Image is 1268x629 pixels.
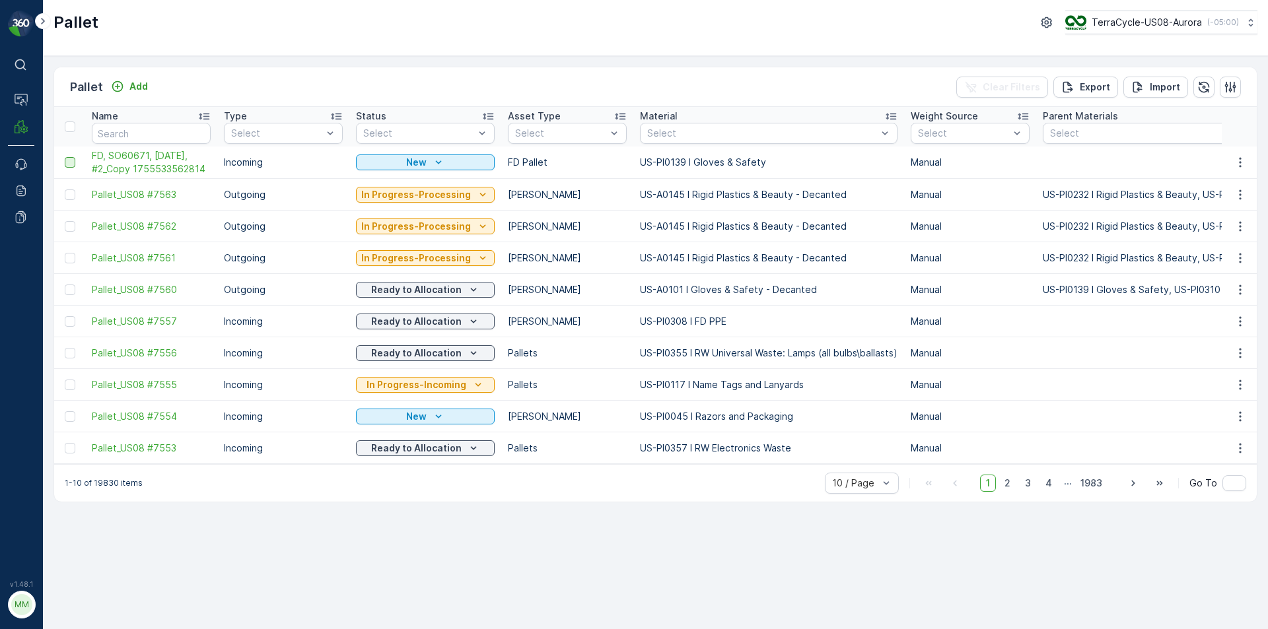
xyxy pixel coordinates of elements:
[361,220,471,233] p: In Progress-Processing
[356,187,495,203] button: In Progress-Processing
[633,369,904,401] td: US-PI0117 I Name Tags and Lanyards
[904,179,1036,211] td: Manual
[1189,477,1217,490] span: Go To
[633,242,904,274] td: US-A0145 I Rigid Plastics & Beauty - Decanted
[65,478,143,488] p: 1-10 of 19830 items
[217,274,349,306] td: Outgoing
[356,377,495,393] button: In Progress-Incoming
[904,274,1036,306] td: Manual
[1092,16,1202,29] p: TerraCycle-US08-Aurora
[217,179,349,211] td: Outgoing
[129,80,148,93] p: Add
[65,284,75,295] div: Toggle Row Selected
[633,179,904,211] td: US-A0145 I Rigid Plastics & Beauty - Decanted
[92,283,211,296] a: Pallet_US08 #7560
[904,242,1036,274] td: Manual
[363,127,474,140] p: Select
[508,110,561,123] p: Asset Type
[356,440,495,456] button: Ready to Allocation
[904,369,1036,401] td: Manual
[501,274,633,306] td: [PERSON_NAME]
[633,211,904,242] td: US-A0145 I Rigid Plastics & Beauty - Decanted
[980,475,996,492] span: 1
[501,369,633,401] td: Pallets
[1150,81,1180,94] p: Import
[65,411,75,422] div: Toggle Row Selected
[8,580,34,588] span: v 1.48.1
[356,154,495,170] button: New
[501,211,633,242] td: [PERSON_NAME]
[224,110,247,123] p: Type
[633,274,904,306] td: US-A0101 I Gloves & Safety - Decanted
[904,147,1036,179] td: Manual
[217,369,349,401] td: Incoming
[92,188,211,201] a: Pallet_US08 #7563
[92,315,211,328] span: Pallet_US08 #7557
[217,147,349,179] td: Incoming
[65,316,75,327] div: Toggle Row Selected
[92,123,211,144] input: Search
[501,432,633,464] td: Pallets
[217,306,349,337] td: Incoming
[904,401,1036,432] td: Manual
[367,378,466,391] p: In Progress-Incoming
[356,409,495,424] button: New
[217,242,349,274] td: Outgoing
[356,314,495,329] button: Ready to Allocation
[92,110,118,123] p: Name
[371,347,462,360] p: Ready to Allocation
[918,127,1009,140] p: Select
[53,12,98,33] p: Pallet
[983,81,1040,94] p: Clear Filters
[1065,15,1086,30] img: image_ci7OI47.png
[92,251,211,265] span: Pallet_US08 #7561
[1053,77,1118,98] button: Export
[356,110,386,123] p: Status
[92,442,211,455] a: Pallet_US08 #7553
[217,432,349,464] td: Incoming
[640,110,678,123] p: Material
[633,306,904,337] td: US-PI0308 I FD PPE
[633,432,904,464] td: US-PI0357 I RW Electronics Waste
[65,221,75,232] div: Toggle Row Selected
[92,347,211,360] a: Pallet_US08 #7556
[217,337,349,369] td: Incoming
[406,156,427,169] p: New
[515,127,606,140] p: Select
[904,432,1036,464] td: Manual
[231,127,322,140] p: Select
[1064,475,1072,492] p: ...
[904,337,1036,369] td: Manual
[65,380,75,390] div: Toggle Row Selected
[106,79,153,94] button: Add
[92,149,211,176] span: FD, SO60671, [DATE], #2_Copy 1755533562814
[1207,17,1239,28] p: ( -05:00 )
[70,78,103,96] p: Pallet
[904,211,1036,242] td: Manual
[356,282,495,298] button: Ready to Allocation
[217,401,349,432] td: Incoming
[92,220,211,233] a: Pallet_US08 #7562
[1043,110,1118,123] p: Parent Materials
[11,594,32,615] div: MM
[65,253,75,263] div: Toggle Row Selected
[1019,475,1037,492] span: 3
[501,147,633,179] td: FD Pallet
[633,401,904,432] td: US-PI0045 I Razors and Packaging
[1065,11,1257,34] button: TerraCycle-US08-Aurora(-05:00)
[1074,475,1108,492] span: 1983
[371,315,462,328] p: Ready to Allocation
[999,475,1016,492] span: 2
[356,345,495,361] button: Ready to Allocation
[501,401,633,432] td: [PERSON_NAME]
[501,306,633,337] td: [PERSON_NAME]
[501,179,633,211] td: [PERSON_NAME]
[217,211,349,242] td: Outgoing
[633,147,904,179] td: US-PI0139 I Gloves & Safety
[371,283,462,296] p: Ready to Allocation
[8,591,34,618] button: MM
